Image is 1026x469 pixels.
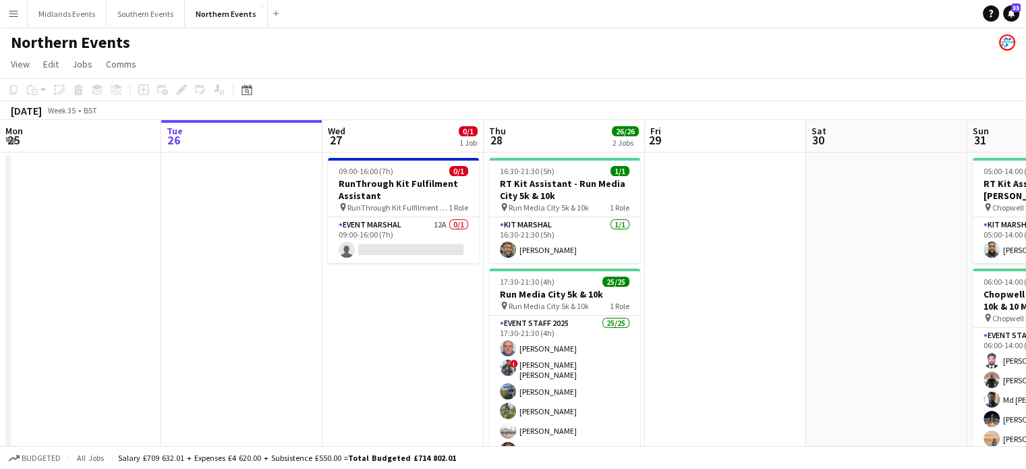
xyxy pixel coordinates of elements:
span: Wed [328,125,345,137]
div: BST [84,105,97,115]
button: Budgeted [7,451,63,466]
span: Fri [650,125,661,137]
div: [DATE] [11,104,42,117]
span: Total Budgeted £714 802.01 [348,453,456,463]
span: 29 [648,132,661,148]
div: 2 Jobs [612,138,638,148]
app-card-role: Kit Marshal1/116:30-21:30 (5h)[PERSON_NAME] [489,217,640,263]
span: 1 Role [449,202,468,213]
span: 33 [1011,3,1021,12]
span: 25 [3,132,23,148]
app-card-role: Event Marshal12A0/109:00-16:00 (7h) [328,217,479,263]
span: Sun [973,125,989,137]
span: Mon [5,125,23,137]
h3: RunThrough Kit Fulfilment Assistant [328,177,479,202]
span: All jobs [74,453,107,463]
span: 16:30-21:30 (5h) [500,166,554,176]
span: 1/1 [610,166,629,176]
span: View [11,58,30,70]
span: 0/1 [459,126,478,136]
span: Run Media City 5k & 10k [509,301,589,311]
app-job-card: 17:30-21:30 (4h)25/25Run Media City 5k & 10k Run Media City 5k & 10k1 RoleEvent Staff 202525/2517... [489,269,640,468]
span: Thu [489,125,506,137]
span: 0/1 [449,166,468,176]
span: 1 Role [610,301,629,311]
span: 27 [326,132,345,148]
span: Jobs [72,58,92,70]
span: 1 Role [610,202,629,213]
h3: RT Kit Assistant - Run Media City 5k & 10k [489,177,640,202]
span: 30 [809,132,826,148]
span: 25/25 [602,277,629,287]
span: 09:00-16:00 (7h) [339,166,393,176]
span: 17:30-21:30 (4h) [500,277,554,287]
span: Tue [167,125,183,137]
div: 1 Job [459,138,477,148]
span: RunThrough Kit Fulfilment Assistant [347,202,449,213]
a: Jobs [67,55,98,73]
app-user-avatar: RunThrough Events [999,34,1015,51]
div: Salary £709 632.01 + Expenses £4 620.00 + Subsistence £550.00 = [118,453,456,463]
app-job-card: 09:00-16:00 (7h)0/1RunThrough Kit Fulfilment Assistant RunThrough Kit Fulfilment Assistant1 RoleE... [328,158,479,263]
button: Northern Events [185,1,268,27]
span: Comms [106,58,136,70]
a: 33 [1003,5,1019,22]
span: Budgeted [22,453,61,463]
h1: Northern Events [11,32,130,53]
span: 28 [487,132,506,148]
button: Southern Events [107,1,185,27]
span: Week 35 [45,105,78,115]
span: 31 [971,132,989,148]
span: ! [510,360,518,368]
app-job-card: 16:30-21:30 (5h)1/1RT Kit Assistant - Run Media City 5k & 10k Run Media City 5k & 10k1 RoleKit Ma... [489,158,640,263]
button: Midlands Events [28,1,107,27]
h3: Run Media City 5k & 10k [489,288,640,300]
a: View [5,55,35,73]
span: Run Media City 5k & 10k [509,202,589,213]
span: Sat [811,125,826,137]
a: Edit [38,55,64,73]
a: Comms [101,55,142,73]
span: Edit [43,58,59,70]
span: 26/26 [612,126,639,136]
span: 26 [165,132,183,148]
